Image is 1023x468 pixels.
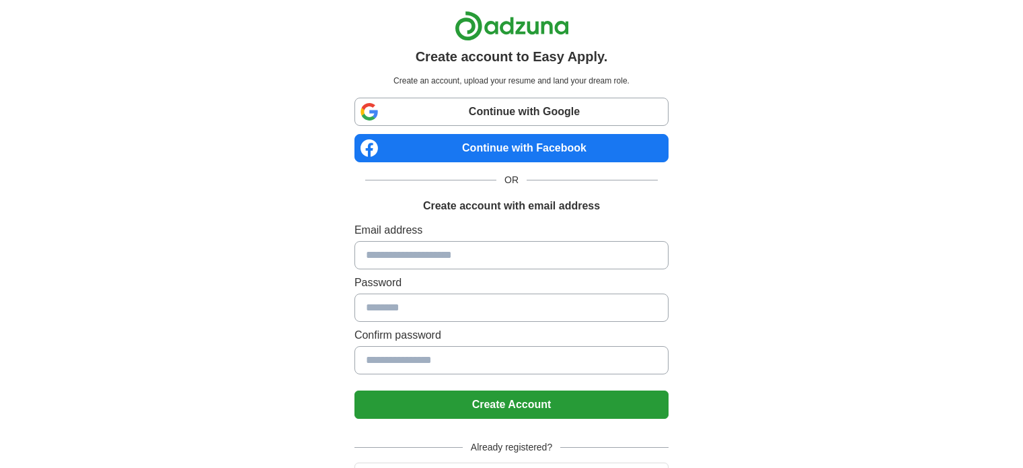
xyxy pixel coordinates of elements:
label: Password [354,275,669,291]
p: Create an account, upload your resume and land your dream role. [357,75,666,87]
a: Continue with Facebook [354,134,669,162]
h1: Create account with email address [423,198,600,214]
img: Adzuna logo [455,11,569,41]
span: Already registered? [463,440,560,455]
span: OR [496,173,527,187]
button: Create Account [354,391,669,419]
label: Email address [354,222,669,238]
a: Continue with Google [354,98,669,126]
label: Confirm password [354,327,669,343]
h1: Create account to Easy Apply. [416,46,608,67]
